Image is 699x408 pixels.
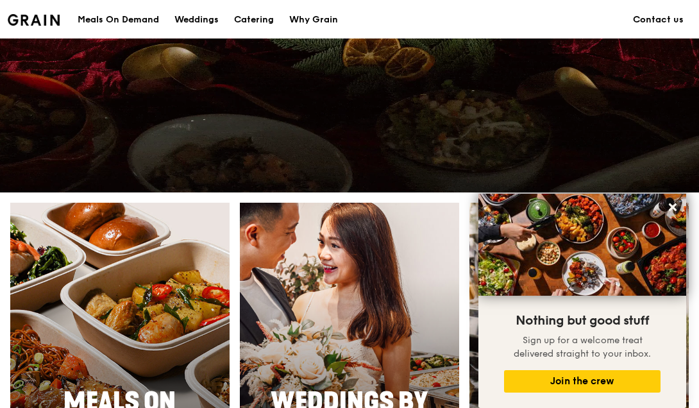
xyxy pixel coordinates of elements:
div: Weddings [174,1,219,39]
a: Weddings [167,1,226,39]
button: Join the crew [504,370,661,393]
button: Close [662,197,683,217]
a: Contact us [625,1,691,39]
span: Sign up for a welcome treat delivered straight to your inbox. [514,335,651,359]
img: Grain [8,14,60,26]
div: Meals On Demand [78,1,159,39]
a: Why Grain [282,1,346,39]
div: Why Grain [289,1,338,39]
img: DSC07876-Edit02-Large.jpeg [478,194,686,296]
div: Catering [234,1,274,39]
span: Nothing but good stuff [516,313,649,328]
a: Catering [226,1,282,39]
